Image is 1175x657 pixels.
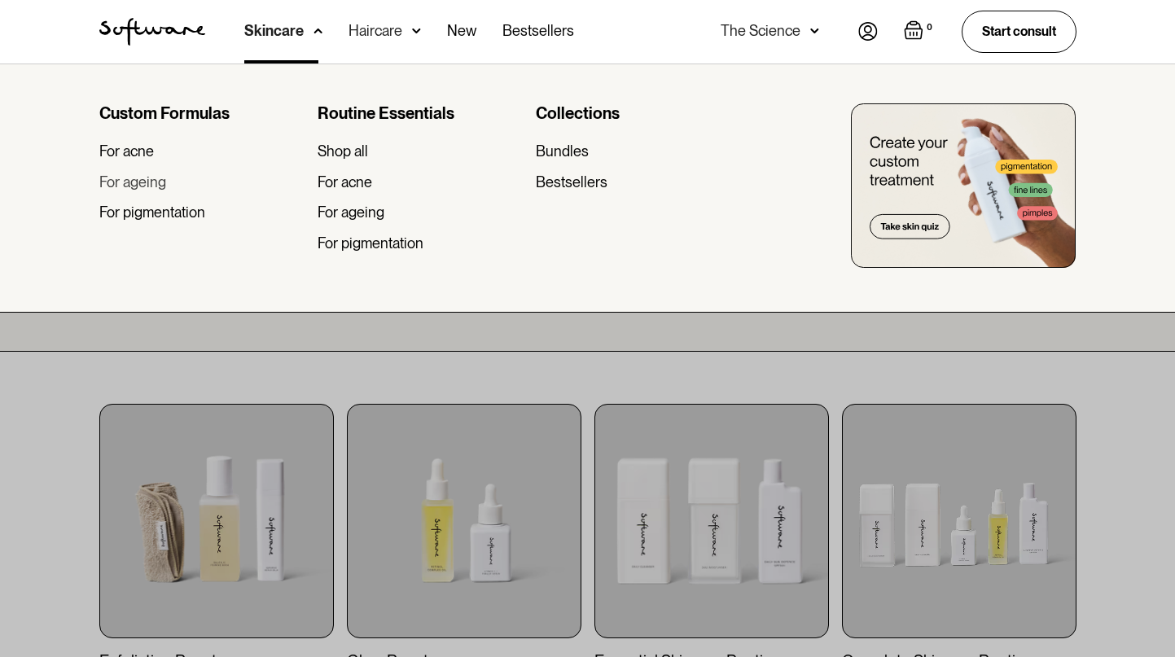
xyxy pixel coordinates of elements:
[99,18,205,46] a: home
[99,18,205,46] img: Software Logo
[244,23,304,39] div: Skincare
[904,20,936,43] a: Open empty cart
[536,142,589,160] div: Bundles
[962,11,1076,52] a: Start consult
[99,142,305,160] a: For acne
[721,23,800,39] div: The Science
[851,103,1076,268] img: create you custom treatment bottle
[318,142,523,160] a: Shop all
[412,23,421,39] img: arrow down
[313,23,322,39] img: arrow down
[99,103,305,123] div: Custom Formulas
[99,142,154,160] div: For acne
[318,234,423,252] div: For pigmentation
[318,142,368,160] div: Shop all
[349,23,402,39] div: Haircare
[536,142,741,160] a: Bundles
[536,173,741,191] a: Bestsellers
[99,173,166,191] div: For ageing
[536,103,741,123] div: Collections
[318,234,523,252] a: For pigmentation
[318,173,372,191] div: For acne
[318,103,523,123] div: Routine Essentials
[318,204,384,221] div: For ageing
[318,204,523,221] a: For ageing
[99,204,205,221] div: For pigmentation
[99,173,305,191] a: For ageing
[536,173,607,191] div: Bestsellers
[99,204,305,221] a: For pigmentation
[923,20,936,35] div: 0
[318,173,523,191] a: For acne
[810,23,819,39] img: arrow down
